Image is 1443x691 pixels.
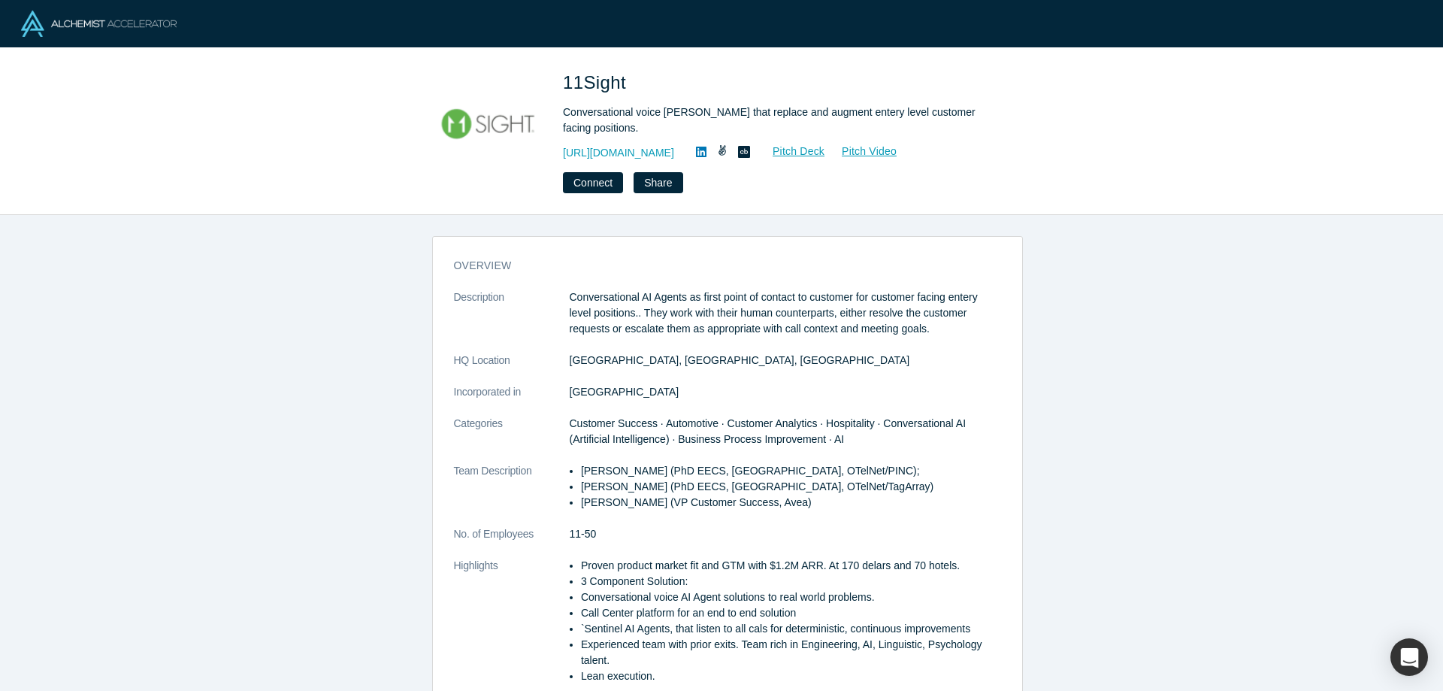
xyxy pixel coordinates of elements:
li: Call Center platform for an end to end solution [581,605,1001,621]
img: Alchemist Logo [21,11,177,37]
li: Proven product market fit and GTM with $1.2M ARR. At 170 delars and 70 hotels. [581,558,1001,574]
li: [PERSON_NAME] (PhD EECS, [GEOGRAPHIC_DATA], OTelNet/PINC); [581,463,1001,479]
span: 11Sight [563,72,631,92]
img: 11Sight's Logo [437,69,542,174]
dd: 11-50 [570,526,1001,542]
dt: Categories [454,416,570,463]
a: Pitch Deck [756,143,825,160]
dt: Description [454,289,570,353]
h3: overview [454,258,980,274]
dd: [GEOGRAPHIC_DATA] [570,384,1001,400]
p: Conversational AI Agents as first point of contact to customer for customer facing entery level p... [570,289,1001,337]
dt: Team Description [454,463,570,526]
a: Pitch Video [825,143,897,160]
dt: Incorporated in [454,384,570,416]
span: Customer Success · Automotive · Customer Analytics · Hospitality · Conversational AI (Artificial ... [570,417,967,445]
li: [PERSON_NAME] (PhD EECS, [GEOGRAPHIC_DATA], OTelNet/TagArray) [581,479,1001,495]
li: [PERSON_NAME] (VP Customer Success, Avea) [581,495,1001,511]
li: Conversational voice AI Agent solutions to real world problems. [581,589,1001,605]
a: [URL][DOMAIN_NAME] [563,145,674,161]
dt: No. of Employees [454,526,570,558]
button: Share [634,172,682,193]
button: Connect [563,172,623,193]
li: Lean execution. [581,668,1001,684]
li: `Sentinel AI Agents, that listen to all cals for deterministic, continuous improvements [581,621,1001,637]
div: Conversational voice [PERSON_NAME] that replace and augment entery level customer facing positions. [563,105,984,136]
dt: HQ Location [454,353,570,384]
li: Experienced team with prior exits. Team rich in Engineering, AI, Linguistic, Psychology talent. [581,637,1001,668]
li: 3 Component Solution: [581,574,1001,589]
dd: [GEOGRAPHIC_DATA], [GEOGRAPHIC_DATA], [GEOGRAPHIC_DATA] [570,353,1001,368]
